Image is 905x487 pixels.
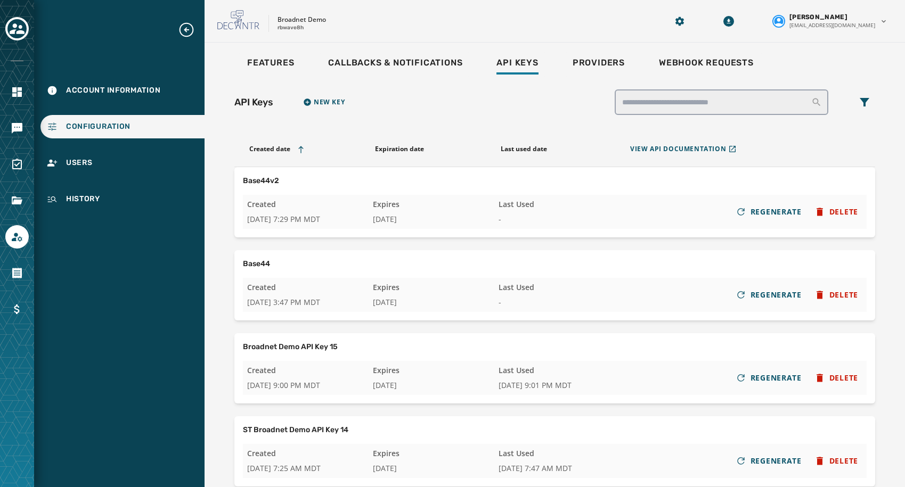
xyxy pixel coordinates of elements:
[178,21,203,38] button: Expand sub nav menu
[650,52,762,77] a: Webhook Requests
[5,117,29,140] a: Navigate to Messaging
[5,189,29,212] a: Navigate to Files
[5,17,29,40] button: Toggle account select drawer
[234,95,273,110] h2: API Keys
[573,57,625,68] span: Providers
[5,261,29,285] a: Navigate to Orders
[243,425,867,435] h2: ST Broadnet Demo API Key 14
[371,141,428,158] button: Expiration date
[829,373,858,383] span: DELETE
[239,52,303,77] a: Features
[731,199,806,225] button: REGENERATE
[499,199,612,210] span: Last Used
[247,297,360,308] span: [DATE] 3:47 PM MDT
[719,12,738,31] button: Download Menu
[373,365,486,376] span: Expires
[731,448,806,474] button: REGENERATE
[789,21,875,29] span: [EMAIL_ADDRESS][DOMAIN_NAME]
[659,57,754,68] span: Webhook Requests
[373,448,486,459] span: Expires
[626,141,741,158] button: View API Documentation
[247,365,360,376] span: Created
[247,448,360,459] span: Created
[320,52,471,77] a: Callbacks & Notifications
[488,52,547,77] a: Api Keys
[499,463,612,474] span: [DATE] 7:47 AM MDT
[751,207,802,217] span: REGENERATE
[670,12,689,31] button: Manage global settings
[243,176,867,186] h2: Base44v2
[499,380,612,391] span: [DATE] 9:01 PM MDT
[245,141,309,158] button: Created date
[731,365,806,391] button: REGENERATE
[66,158,93,168] span: Users
[375,144,424,153] span: Expiration date
[810,199,862,225] button: DELETE
[373,297,486,308] span: [DATE]
[40,187,205,211] a: Navigate to History
[751,290,802,300] span: REGENERATE
[328,57,462,68] span: Callbacks & Notifications
[810,282,862,308] button: DELETE
[247,463,360,474] span: [DATE] 7:25 AM MDT
[499,282,612,293] span: Last Used
[5,225,29,249] a: Navigate to Account
[751,373,802,383] span: REGENERATE
[299,94,349,111] button: Add new API Key
[278,24,304,32] p: rbwave8h
[40,79,205,102] a: Navigate to Account Information
[630,145,726,153] span: View API Documentation
[499,448,612,459] span: Last Used
[496,141,551,158] button: Last used date
[829,207,858,217] span: DELETE
[373,380,486,391] span: [DATE]
[499,365,612,376] span: Last Used
[66,85,160,96] span: Account Information
[247,380,360,391] span: [DATE] 9:00 PM MDT
[496,57,538,68] span: Api Keys
[314,98,345,106] span: New Key
[373,214,486,225] span: [DATE]
[243,342,867,352] h2: Broadnet Demo API Key 15
[768,9,892,34] button: User settings
[810,365,862,391] button: DELETE
[40,115,205,138] a: Navigate to Configuration
[731,282,806,308] button: REGENERATE
[247,57,294,68] span: Features
[5,298,29,321] a: Navigate to Billing
[5,80,29,104] a: Navigate to Home
[278,15,326,24] p: Broadnet Demo
[247,199,360,210] span: Created
[247,214,360,225] span: [DATE] 7:29 PM MDT
[829,456,858,466] span: DELETE
[243,259,867,269] h2: Base44
[66,121,131,132] span: Configuration
[854,92,875,113] button: Filters menu
[373,282,486,293] span: Expires
[40,151,205,175] a: Navigate to Users
[789,13,847,21] span: [PERSON_NAME]
[499,297,612,308] span: -
[5,153,29,176] a: Navigate to Surveys
[810,448,862,474] button: DELETE
[829,290,858,300] span: DELETE
[501,144,547,153] span: Last used date
[66,194,100,204] span: History
[373,463,486,474] span: [DATE]
[499,214,612,225] span: -
[564,52,633,77] a: Providers
[247,282,360,293] span: Created
[249,144,290,153] span: Created date
[373,199,486,210] span: Expires
[751,456,802,466] span: REGENERATE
